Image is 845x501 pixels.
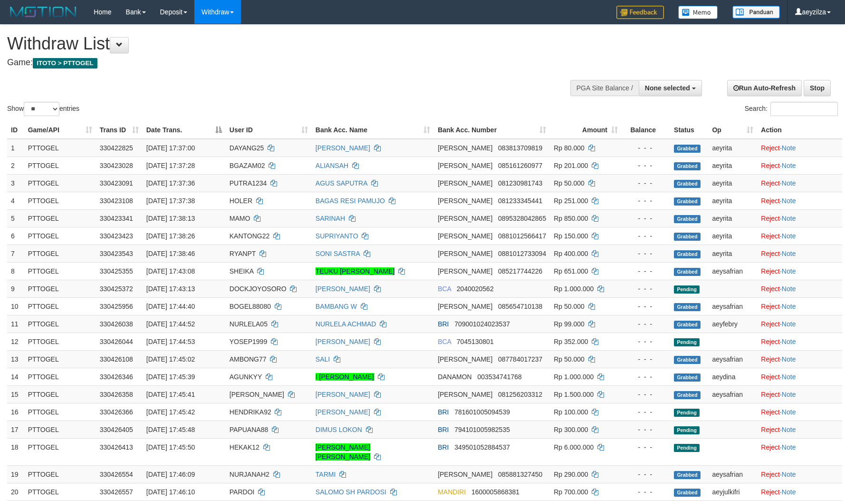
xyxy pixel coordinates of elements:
[438,443,449,451] span: BRI
[761,408,780,416] a: Reject
[708,121,757,139] th: Op: activate to sort column ascending
[230,215,250,222] span: MAMO
[457,338,494,345] span: Copy 7045130801 to clipboard
[761,162,780,169] a: Reject
[674,197,701,206] span: Grabbed
[146,162,195,169] span: [DATE] 17:37:28
[625,178,666,188] div: - - -
[625,231,666,241] div: - - -
[708,385,757,403] td: aeysafrian
[316,250,360,257] a: SONI SASTRA
[146,144,195,152] span: [DATE] 17:37:00
[674,391,701,399] span: Grabbed
[24,209,96,227] td: PTTOGEL
[7,333,24,350] td: 12
[146,443,195,451] span: [DATE] 17:45:50
[7,209,24,227] td: 5
[757,350,842,368] td: ·
[498,162,542,169] span: Copy 085161260977 to clipboard
[757,174,842,192] td: ·
[761,250,780,257] a: Reject
[146,179,195,187] span: [DATE] 17:37:36
[674,268,701,276] span: Grabbed
[454,408,510,416] span: Copy 781601005094539 to clipboard
[782,267,796,275] a: Note
[438,285,451,293] span: BCA
[782,215,796,222] a: Note
[625,214,666,223] div: - - -
[761,338,780,345] a: Reject
[7,58,554,68] h4: Game:
[674,285,700,294] span: Pending
[146,408,195,416] span: [DATE] 17:45:42
[674,338,700,346] span: Pending
[782,426,796,433] a: Note
[761,179,780,187] a: Reject
[438,162,492,169] span: [PERSON_NAME]
[708,139,757,157] td: aeyrita
[146,197,195,205] span: [DATE] 17:37:38
[674,162,701,170] span: Grabbed
[554,443,594,451] span: Rp 6.000.000
[554,355,585,363] span: Rp 50.000
[146,338,195,345] span: [DATE] 17:44:53
[782,391,796,398] a: Note
[316,215,345,222] a: SARINAH
[625,266,666,276] div: - - -
[100,197,133,205] span: 330423108
[757,403,842,421] td: ·
[230,267,254,275] span: SHEIKA
[100,426,133,433] span: 330426405
[316,373,374,381] a: I [PERSON_NAME]
[782,338,796,345] a: Note
[757,121,842,139] th: Action
[230,144,264,152] span: DAYANG25
[24,227,96,245] td: PTTOGEL
[100,320,133,328] span: 330426038
[434,121,550,139] th: Bank Acc. Number: activate to sort column ascending
[757,421,842,438] td: ·
[761,426,780,433] a: Reject
[554,197,588,205] span: Rp 251.000
[230,426,268,433] span: PAPUANA88
[554,285,594,293] span: Rp 1.000.000
[757,245,842,262] td: ·
[554,250,588,257] span: Rp 400.000
[625,284,666,294] div: - - -
[708,350,757,368] td: aeysafrian
[24,262,96,280] td: PTTOGEL
[438,391,492,398] span: [PERSON_NAME]
[316,338,370,345] a: [PERSON_NAME]
[625,319,666,329] div: - - -
[674,145,701,153] span: Grabbed
[230,391,284,398] span: [PERSON_NAME]
[7,245,24,262] td: 7
[7,227,24,245] td: 6
[782,320,796,328] a: Note
[230,197,252,205] span: HOLER
[100,391,133,398] span: 330426358
[554,232,588,240] span: Rp 150.000
[554,162,588,169] span: Rp 201.000
[498,267,542,275] span: Copy 085217744226 to clipboard
[674,233,701,241] span: Grabbed
[316,443,370,461] a: [PERSON_NAME] [PERSON_NAME]
[498,355,542,363] span: Copy 087784017237 to clipboard
[757,280,842,297] td: ·
[230,285,287,293] span: DOCKJOYOSORO
[146,232,195,240] span: [DATE] 17:38:26
[146,267,195,275] span: [DATE] 17:43:08
[732,6,780,19] img: panduan.png
[757,315,842,333] td: ·
[24,102,59,116] select: Showentries
[625,425,666,434] div: - - -
[554,426,588,433] span: Rp 300.000
[7,465,24,483] td: 19
[316,426,362,433] a: DIMUS LOKON
[625,442,666,452] div: - - -
[757,192,842,209] td: ·
[554,408,588,416] span: Rp 100.000
[230,162,265,169] span: BGAZAM02
[316,355,330,363] a: SALI
[100,215,133,222] span: 330423341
